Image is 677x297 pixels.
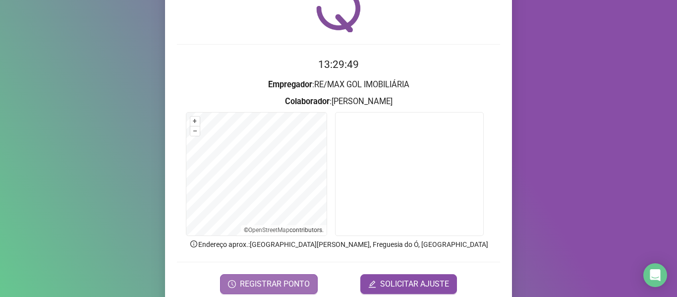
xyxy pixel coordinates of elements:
[244,227,324,234] li: © contributors.
[220,274,318,294] button: REGISTRAR PONTO
[189,239,198,248] span: info-circle
[190,126,200,136] button: –
[177,78,500,91] h3: : RE/MAX GOL IMOBILIÁRIA
[190,117,200,126] button: +
[240,278,310,290] span: REGISTRAR PONTO
[177,239,500,250] p: Endereço aprox. : [GEOGRAPHIC_DATA][PERSON_NAME], Freguesia do Ó, [GEOGRAPHIC_DATA]
[228,280,236,288] span: clock-circle
[360,274,457,294] button: editSOLICITAR AJUSTE
[268,80,312,89] strong: Empregador
[318,59,359,70] time: 13:29:49
[643,263,667,287] div: Open Intercom Messenger
[285,97,330,106] strong: Colaborador
[368,280,376,288] span: edit
[248,227,289,234] a: OpenStreetMap
[177,95,500,108] h3: : [PERSON_NAME]
[380,278,449,290] span: SOLICITAR AJUSTE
